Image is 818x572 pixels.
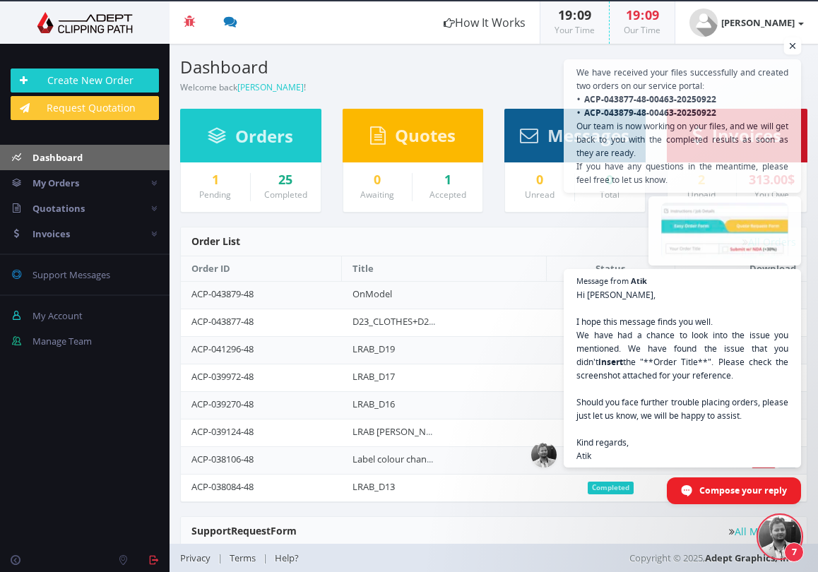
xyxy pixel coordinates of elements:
[264,189,307,201] small: Completed
[235,124,293,148] span: Orders
[180,81,306,93] small: Welcome back !
[721,16,795,29] strong: [PERSON_NAME]
[360,189,394,201] small: Awaiting
[208,133,293,145] a: Orders
[354,173,402,187] a: 0
[191,370,254,383] a: ACP-039972-48
[576,277,629,285] span: Message from
[32,177,79,189] span: My Orders
[629,551,797,565] span: Copyright © 2025,
[423,173,472,187] a: 1
[640,6,645,23] span: :
[191,524,297,537] span: Support Form
[645,6,659,23] span: 09
[576,66,788,186] span: We have received your files successfully and created two orders on our service portal: Our team i...
[181,256,342,281] th: Order ID
[689,8,718,37] img: user_default.jpg
[352,425,448,438] a: LRAB [PERSON_NAME]
[705,552,797,564] a: Adept Graphics, Inc.
[32,268,110,281] span: Support Messages
[32,151,83,164] span: Dashboard
[352,315,467,328] a: D23_CLOTHES+D23_SHOES
[223,552,263,564] a: Terms
[11,12,159,33] img: Adept Graphics
[191,173,239,187] a: 1
[729,526,796,537] a: All Messages
[352,398,395,410] a: LRAB_D16
[191,315,254,328] a: ACP-043877-48
[191,425,254,438] a: ACP-039124-48
[199,189,231,201] small: Pending
[429,1,540,44] a: How It Works
[180,58,483,76] h3: Dashboard
[626,6,640,23] span: 19
[268,552,306,564] a: Help?
[32,309,83,322] span: My Account
[191,398,254,410] a: ACP-039270-48
[32,227,70,240] span: Invoices
[631,277,647,285] span: Atik
[342,256,546,281] th: Title
[191,480,254,493] a: ACP-038084-48
[191,342,254,355] a: ACP-041296-48
[395,124,456,147] span: Quotes
[546,256,675,281] th: Status
[429,189,466,201] small: Accepted
[572,6,577,23] span: :
[555,24,595,36] small: Your Time
[577,6,591,23] span: 09
[191,287,254,300] a: ACP-043879-48
[558,6,572,23] span: 19
[237,81,304,93] a: [PERSON_NAME]
[525,189,555,201] small: Unread
[352,342,395,355] a: LRAB_D19
[576,288,788,463] span: Hi [PERSON_NAME], I hope this message finds you well. We have had a chance to look into the issue...
[11,96,159,120] a: Request Quotation
[191,453,254,465] a: ACP-038106-48
[261,173,310,187] a: 25
[352,480,395,493] a: LRAB_D13
[516,173,564,187] a: 0
[759,516,801,558] div: Open chat
[191,234,240,248] span: Order List
[624,24,660,36] small: Our Time
[352,453,506,465] a: Label colour change + Insole artwork
[231,524,271,537] span: Request
[699,478,787,503] span: Compose your reply
[352,370,395,383] a: LRAB_D17
[675,1,818,44] a: [PERSON_NAME]
[784,542,804,562] span: 7
[32,335,92,347] span: Manage Team
[520,132,629,145] a: Messages
[370,132,456,145] a: Quotes
[32,202,85,215] span: Quotations
[180,552,218,564] a: Privacy
[11,68,159,93] a: Create New Order
[352,287,392,300] a: OnModel
[180,544,494,572] div: | |
[547,124,629,147] span: Messages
